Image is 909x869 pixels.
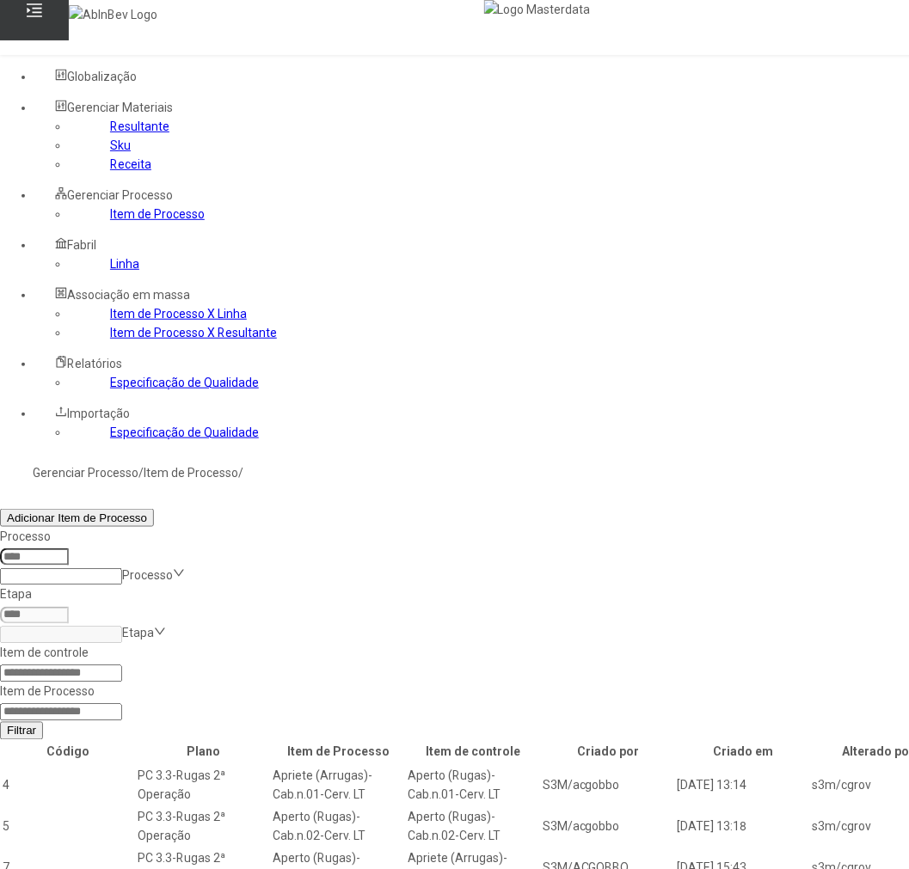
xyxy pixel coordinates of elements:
[137,766,270,805] td: PC 3.3-Rugas 2ª Operação
[110,376,259,389] a: Especificação de Qualidade
[137,807,270,847] td: PC 3.3-Rugas 2ª Operação
[110,326,277,340] a: Item de Processo X Resultante
[110,207,205,221] a: Item de Processo
[407,742,540,762] th: Item de controle
[67,407,130,420] span: Importação
[138,466,144,480] nz-breadcrumb-separator: /
[2,807,135,847] td: 5
[542,807,675,847] td: S3M/acgobbo
[67,357,122,370] span: Relatórios
[272,742,405,762] th: Item de Processo
[122,627,154,640] nz-select-placeholder: Etapa
[677,807,810,847] td: [DATE] 13:18
[407,807,540,847] td: Aperto (Rugas)-Cab.n.02-Cerv. LT
[542,766,675,805] td: S3M/acgobbo
[238,466,243,480] nz-breadcrumb-separator: /
[7,725,36,737] span: Filtrar
[67,188,173,202] span: Gerenciar Processo
[110,138,131,152] a: Sku
[407,766,540,805] td: Aperto (Rugas)-Cab.n.01-Cerv. LT
[272,807,405,847] td: Aperto (Rugas)-Cab.n.02-Cerv. LT
[110,257,139,271] a: Linha
[137,742,270,762] th: Plano
[122,568,173,582] nz-select-placeholder: Processo
[2,742,135,762] th: Código
[110,307,247,321] a: Item de Processo X Linha
[272,766,405,805] td: Apriete (Arrugas)-Cab.n.01-Cerv. LT
[67,288,190,302] span: Associação em massa
[677,766,810,805] td: [DATE] 13:14
[2,766,135,805] td: 4
[33,466,138,480] a: Gerenciar Processo
[542,742,675,762] th: Criado por
[69,5,157,24] img: AbInBev Logo
[67,101,173,114] span: Gerenciar Materiais
[110,119,169,133] a: Resultante
[144,466,238,480] a: Item de Processo
[677,742,810,762] th: Criado em
[110,425,259,439] a: Especificação de Qualidade
[67,238,96,252] span: Fabril
[67,70,137,83] span: Globalização
[7,511,147,524] span: Adicionar Item de Processo
[110,157,151,171] a: Receita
